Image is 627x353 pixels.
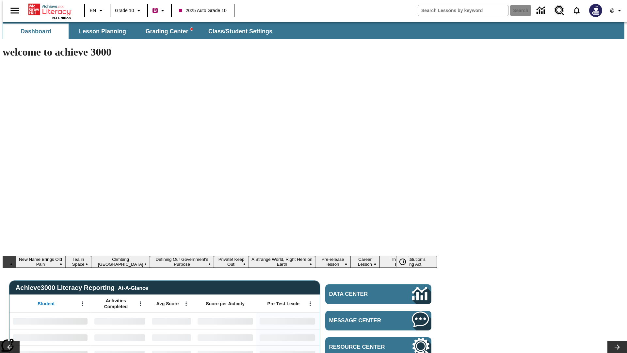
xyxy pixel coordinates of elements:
[206,301,245,307] span: Score per Activity
[28,2,71,20] div: Home
[315,256,350,268] button: Slide 7 Pre-release lesson
[249,256,315,268] button: Slide 6 A Strange World, Right Here on Earth
[150,256,214,268] button: Slide 4 Defining Our Government's Purpose
[208,28,272,35] span: Class/Student Settings
[38,301,55,307] span: Student
[28,3,71,16] a: Home
[3,24,278,39] div: SubNavbar
[115,7,134,14] span: Grade 10
[606,5,627,16] button: Profile/Settings
[78,299,88,309] button: Open Menu
[118,284,148,291] div: At-A-Glance
[150,5,169,16] button: Boost Class color is violet red. Change class color
[90,7,96,14] span: EN
[149,329,194,345] div: No Data,
[65,256,91,268] button: Slide 2 Tea in Space
[70,24,135,39] button: Lesson Planning
[91,313,149,329] div: No Data,
[3,46,437,58] h1: welcome to achieve 3000
[91,256,150,268] button: Slide 3 Climbing Mount Tai
[533,2,551,20] a: Data Center
[585,2,606,19] button: Select a new avatar
[149,313,194,329] div: No Data,
[305,299,315,309] button: Open Menu
[153,6,157,14] span: B
[5,1,24,20] button: Open side menu
[190,28,193,30] svg: writing assistant alert
[3,24,69,39] button: Dashboard
[136,299,145,309] button: Open Menu
[203,24,278,39] button: Class/Student Settings
[325,284,431,304] a: Data Center
[52,16,71,20] span: NJ Edition
[350,256,379,268] button: Slide 8 Career Lesson
[156,301,179,307] span: Avg Score
[329,317,393,324] span: Message Center
[214,256,249,268] button: Slide 5 Private! Keep Out!
[329,291,390,297] span: Data Center
[112,5,145,16] button: Grade: Grade 10, Select a grade
[91,329,149,345] div: No Data,
[396,256,416,268] div: Pause
[179,7,226,14] span: 2025 Auto Grade 10
[3,22,624,39] div: SubNavbar
[267,301,300,307] span: Pre-Test Lexile
[551,2,568,19] a: Resource Center, Will open in new tab
[16,284,148,292] span: Achieve3000 Literacy Reporting
[418,5,508,16] input: search field
[79,28,126,35] span: Lesson Planning
[325,311,431,330] a: Message Center
[16,256,65,268] button: Slide 1 New Name Brings Old Pain
[607,341,627,353] button: Lesson carousel, Next
[21,28,51,35] span: Dashboard
[568,2,585,19] a: Notifications
[329,344,393,350] span: Resource Center
[87,5,108,16] button: Language: EN, Select a language
[137,24,202,39] button: Grading Center
[145,28,193,35] span: Grading Center
[181,299,191,309] button: Open Menu
[610,7,614,14] span: @
[589,4,602,17] img: Avatar
[94,298,137,310] span: Activities Completed
[396,256,409,268] button: Pause
[379,256,437,268] button: Slide 9 The Constitution's Balancing Act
